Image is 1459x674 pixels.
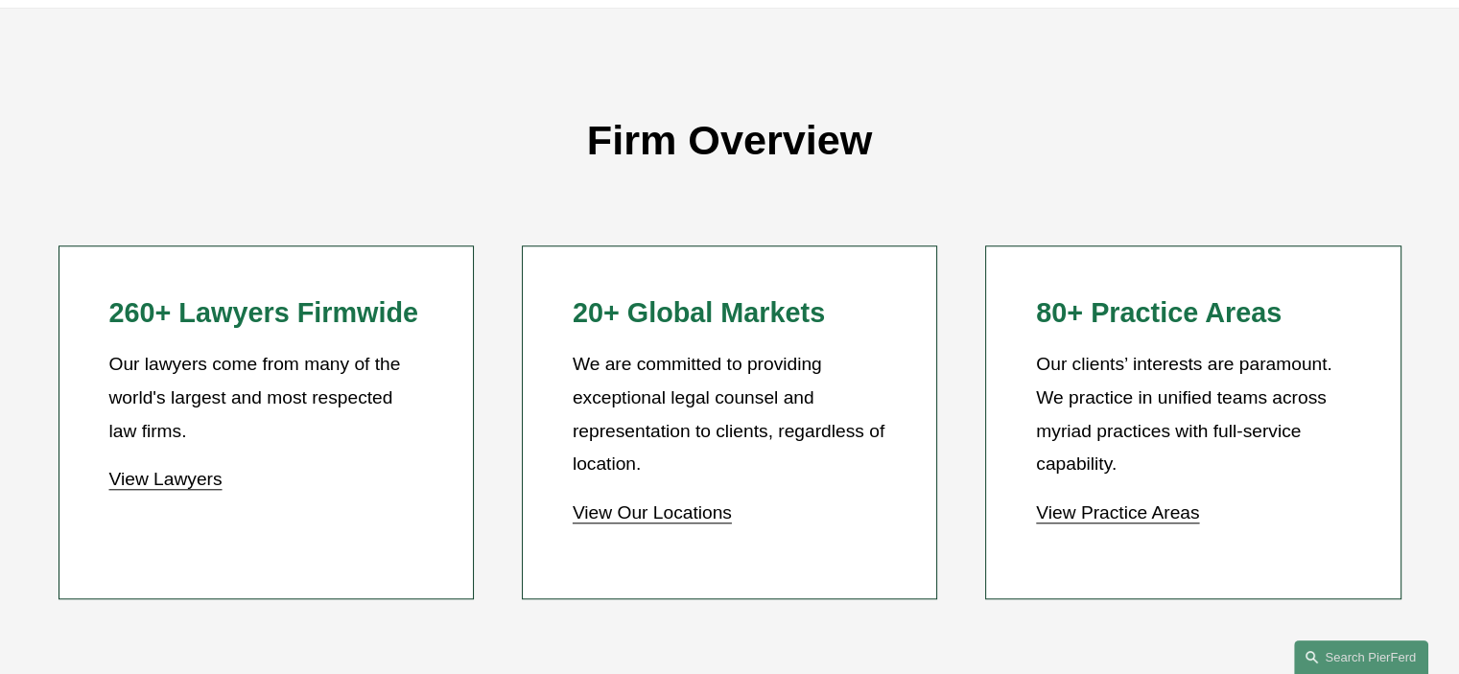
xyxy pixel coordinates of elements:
[573,296,886,330] h2: 20+ Global Markets
[573,502,732,523] a: View Our Locations
[108,469,222,489] a: View Lawyers
[59,104,1401,178] p: Firm Overview
[1036,348,1350,480] p: Our clients’ interests are paramount. We practice in unified teams across myriad practices with f...
[108,348,422,448] p: Our lawyers come from many of the world's largest and most respected law firms.
[1036,296,1350,330] h2: 80+ Practice Areas
[108,296,422,330] h2: 260+ Lawyers Firmwide
[1036,502,1199,523] a: View Practice Areas
[1294,640,1428,674] a: Search this site
[573,348,886,480] p: We are committed to providing exceptional legal counsel and representation to clients, regardless...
